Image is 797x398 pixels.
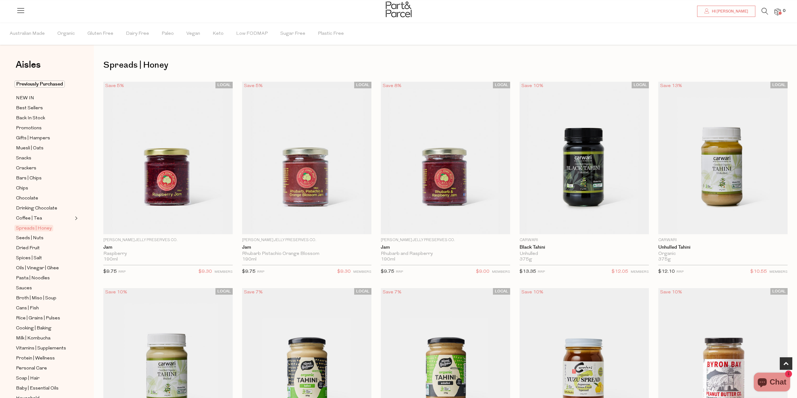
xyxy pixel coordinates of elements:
[16,95,34,102] span: NEW IN
[16,375,39,382] span: Soap | Hair
[318,23,344,45] span: Plastic Free
[16,165,36,172] span: Crackers
[492,270,510,274] small: MEMBERS
[16,164,73,172] a: Crackers
[16,275,50,282] span: Pasta | Noodles
[396,270,403,274] small: RRP
[337,268,351,276] span: $9.30
[752,373,792,393] inbox-online-store-chat: Shopify online store chat
[16,324,73,332] a: Cooking | Baking
[16,155,31,162] span: Snacks
[520,257,532,262] span: 375g
[16,304,73,312] a: Cans | Fish
[520,237,649,243] p: Carwari
[103,58,788,72] h1: Spreads | Honey
[199,268,212,276] span: $9.30
[16,215,42,222] span: Coffee | Tea
[16,315,60,322] span: Rice | Grains | Pulses
[257,270,264,274] small: RRP
[16,295,56,302] span: Broth | Miso | Soup
[16,345,66,352] span: Vitamins | Supplements
[242,269,256,274] span: $9.75
[770,82,788,88] span: LOCAL
[381,237,510,243] p: [PERSON_NAME] Jelly Preserves Co.
[16,205,57,212] span: Drinking Chocolate
[103,269,117,274] span: $9.75
[16,255,42,262] span: Spices | Salt
[16,234,73,242] a: Seeds | Nuts
[87,23,113,45] span: Gluten Free
[381,245,510,250] a: Jam
[381,257,395,262] span: 190ml
[186,23,200,45] span: Vegan
[770,288,788,295] span: LOCAL
[16,245,40,252] span: Dried Fruit
[215,82,233,88] span: LOCAL
[16,204,73,212] a: Drinking Chocolate
[242,288,265,297] div: Save 7%
[16,354,73,362] a: Protein | Wellness
[16,274,73,282] a: Pasta | Noodles
[658,237,788,243] p: Carwari
[781,8,787,14] span: 0
[16,144,73,152] a: Muesli | Oats
[381,82,403,90] div: Save 8%
[16,375,73,382] a: Soap | Hair
[493,82,510,88] span: LOCAL
[520,245,649,250] a: Black Tahini
[16,104,73,112] a: Best Sellers
[16,265,59,272] span: Oils | Vinegar | Ghee
[14,80,65,88] span: Previously Purchased
[73,215,78,222] button: Expand/Collapse Coffee | Tea
[612,268,628,276] span: $12.05
[242,82,265,90] div: Save 5%
[16,115,45,122] span: Back In Stock
[632,82,649,88] span: LOCAL
[16,365,47,372] span: Personal Care
[386,2,411,17] img: Part&Parcel
[538,270,545,274] small: RRP
[493,288,510,295] span: LOCAL
[16,285,32,292] span: Sauces
[520,82,649,234] img: Black Tahini
[520,269,536,274] span: $13.35
[697,6,755,17] a: Hi [PERSON_NAME]
[381,288,403,297] div: Save 7%
[16,114,73,122] a: Back In Stock
[16,135,50,142] span: Gifts | Hampers
[381,251,510,257] div: Rhubarb and Raspberry
[16,344,73,352] a: Vitamins | Supplements
[769,270,788,274] small: MEMBERS
[118,270,126,274] small: RRP
[16,174,73,182] a: Bars | Chips
[242,257,256,262] span: 190ml
[16,185,28,192] span: Chips
[710,9,748,14] span: Hi [PERSON_NAME]
[676,270,684,274] small: RRP
[16,195,38,202] span: Chocolate
[16,80,73,88] a: Previously Purchased
[57,23,75,45] span: Organic
[658,269,675,274] span: $12.10
[213,23,224,45] span: Keto
[16,355,55,362] span: Protein | Wellness
[16,305,39,312] span: Cans | Fish
[16,225,73,232] a: Spreads | Honey
[16,60,41,76] a: Aisles
[631,270,649,274] small: MEMBERS
[236,23,268,45] span: Low FODMAP
[381,269,394,274] span: $9.75
[520,288,545,297] div: Save 10%
[658,82,684,90] div: Save 13%
[774,8,781,15] a: 0
[162,23,174,45] span: Paleo
[520,251,649,257] div: Unhulled
[16,124,73,132] a: Promotions
[353,270,371,274] small: MEMBERS
[103,251,233,257] div: Raspberry
[16,215,73,222] a: Coffee | Tea
[16,105,43,112] span: Best Sellers
[16,264,73,272] a: Oils | Vinegar | Ghee
[126,23,149,45] span: Dairy Free
[16,58,41,72] span: Aisles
